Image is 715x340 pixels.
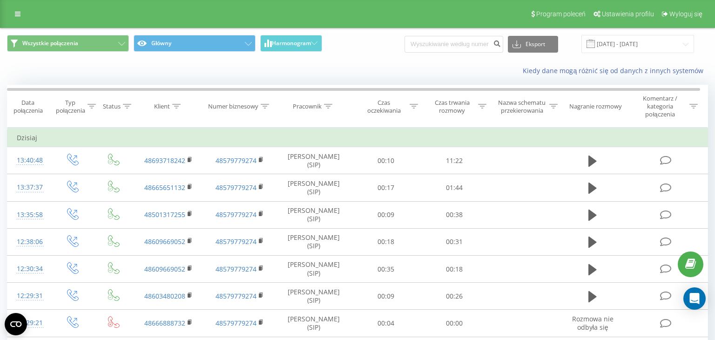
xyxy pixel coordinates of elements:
[154,102,170,110] div: Klient
[352,174,420,201] td: 00:17
[420,174,489,201] td: 01:44
[275,283,352,310] td: [PERSON_NAME] (SIP)
[17,206,42,224] div: 13:35:58
[272,40,311,47] span: Harmonogram
[216,156,256,165] a: 48579779274
[352,201,420,228] td: 00:09
[602,10,654,18] span: Ustawienia profilu
[523,66,708,75] a: Kiedy dane mogą różnić się od danych z innych systemów
[208,102,258,110] div: Numer biznesowy
[420,228,489,255] td: 00:31
[420,310,489,337] td: 00:00
[144,210,185,219] a: 48501317255
[275,174,352,201] td: [PERSON_NAME] (SIP)
[497,99,547,115] div: Nazwa schematu przekierowania
[17,260,42,278] div: 12:30:34
[275,256,352,283] td: [PERSON_NAME] (SIP)
[216,319,256,327] a: 48579779274
[22,40,78,47] span: Wszystkie połączenia
[5,313,27,335] button: Open CMP widget
[17,151,42,170] div: 13:40:48
[17,314,42,332] div: 12:29:21
[144,183,185,192] a: 48665651132
[275,310,352,337] td: [PERSON_NAME] (SIP)
[144,156,185,165] a: 48693718242
[275,228,352,255] td: [PERSON_NAME] (SIP)
[134,35,256,52] button: Główny
[216,210,256,219] a: 48579779274
[420,147,489,174] td: 11:22
[360,99,407,115] div: Czas oczekiwania
[275,201,352,228] td: [PERSON_NAME] (SIP)
[216,183,256,192] a: 48579779274
[144,319,185,327] a: 48666888732
[144,292,185,300] a: 48603480208
[420,256,489,283] td: 00:18
[216,265,256,273] a: 48579779274
[17,287,42,305] div: 12:29:31
[569,102,622,110] div: Nagranie rozmowy
[633,95,687,118] div: Komentarz / kategoria połączenia
[103,102,121,110] div: Status
[216,292,256,300] a: 48579779274
[144,237,185,246] a: 48609669052
[508,36,558,53] button: Eksport
[7,99,48,115] div: Data połączenia
[536,10,586,18] span: Program poleceń
[352,256,420,283] td: 00:35
[275,147,352,174] td: [PERSON_NAME] (SIP)
[56,99,85,115] div: Typ połączenia
[572,314,614,332] span: Rozmowa nie odbyła się
[420,283,489,310] td: 00:26
[405,36,503,53] input: Wyszukiwanie według numeru
[260,35,322,52] button: Harmonogram
[352,228,420,255] td: 00:18
[420,201,489,228] td: 00:38
[352,147,420,174] td: 00:10
[17,178,42,197] div: 13:37:37
[669,10,702,18] span: Wyloguj się
[683,287,706,310] div: Open Intercom Messenger
[293,102,322,110] div: Pracownik
[216,237,256,246] a: 48579779274
[144,265,185,273] a: 48609669052
[7,35,129,52] button: Wszystkie połączenia
[17,233,42,251] div: 12:38:06
[429,99,476,115] div: Czas trwania rozmowy
[352,310,420,337] td: 00:04
[7,129,708,147] td: Dzisiaj
[352,283,420,310] td: 00:09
